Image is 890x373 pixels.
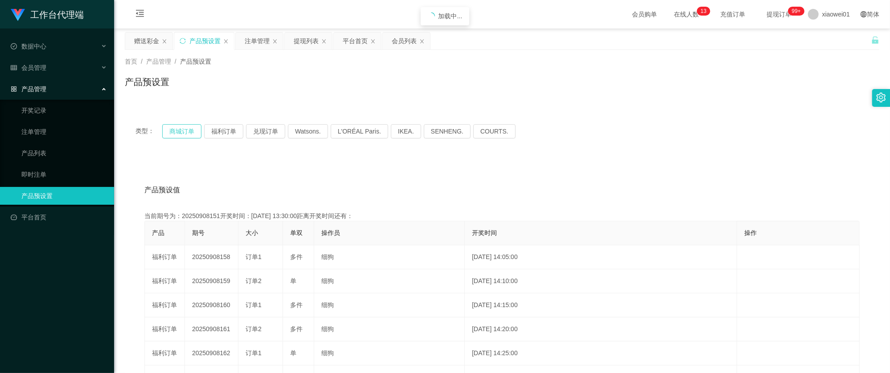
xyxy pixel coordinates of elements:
span: 订单2 [246,277,262,284]
a: 工作台代理端 [11,11,84,18]
i: 图标: table [11,65,17,71]
div: 产品预设置 [189,32,221,49]
span: 订单2 [246,325,262,332]
td: [DATE] 14:20:00 [465,317,737,341]
span: 产品管理 [146,58,171,65]
div: 提现列表 [294,32,319,49]
i: 图标: setting [876,93,886,102]
i: 图标: sync [180,38,186,44]
span: 多件 [290,253,303,260]
sup: 1113 [788,7,804,16]
img: logo.9652507e.png [11,9,25,21]
button: IKEA. [391,124,421,138]
span: 产品预设值 [144,185,180,195]
button: COURTS. [473,124,516,138]
button: 商城订单 [162,124,201,138]
i: 图标: unlock [871,36,879,44]
span: 充值订单 [716,11,750,17]
td: [DATE] 14:10:00 [465,269,737,293]
span: 产品管理 [11,85,46,93]
span: 订单1 [246,349,262,357]
h1: 工作台代理端 [30,0,84,29]
td: 福利订单 [145,317,185,341]
div: 当前期号为：20250908151开奖时间：[DATE] 13:30:00距离开奖时间还有： [144,211,860,221]
td: 福利订单 [145,341,185,365]
td: 细狗 [314,269,465,293]
span: 单 [290,277,296,284]
i: 图标: close [223,39,229,44]
span: 多件 [290,301,303,308]
span: 大小 [246,229,258,236]
div: 赠送彩金 [134,32,159,49]
span: 开奖时间 [472,229,497,236]
td: 细狗 [314,317,465,341]
i: 图标: check-circle-o [11,43,17,49]
p: 3 [704,7,707,16]
span: 操作 [744,229,757,236]
span: 多件 [290,325,303,332]
td: 福利订单 [145,245,185,269]
span: 订单1 [246,301,262,308]
span: 订单1 [246,253,262,260]
a: 开奖记录 [21,101,107,119]
td: 细狗 [314,245,465,269]
td: 20250908158 [185,245,238,269]
i: 图标: appstore-o [11,86,17,92]
td: [DATE] 14:25:00 [465,341,737,365]
button: 兑现订单 [246,124,285,138]
i: 图标: close [370,39,376,44]
a: 图标: dashboard平台首页 [11,208,107,226]
p: 1 [701,7,704,16]
div: 会员列表 [392,32,417,49]
button: L'ORÉAL Paris. [331,124,388,138]
span: 类型： [135,124,162,138]
span: / [141,58,143,65]
span: 会员管理 [11,64,46,71]
span: 期号 [192,229,205,236]
div: 注单管理 [245,32,270,49]
td: 20250908161 [185,317,238,341]
button: 福利订单 [204,124,243,138]
a: 即时注单 [21,166,107,183]
h1: 产品预设置 [125,75,169,89]
td: [DATE] 14:05:00 [465,245,737,269]
i: 图标: close [162,39,167,44]
i: 图标: menu-fold [125,0,155,29]
span: 首页 [125,58,137,65]
span: 数据中心 [11,43,46,50]
button: Watsons. [288,124,328,138]
i: 图标: close [419,39,425,44]
span: 操作员 [321,229,340,236]
i: 图标: global [861,11,867,17]
span: 提现订单 [763,11,796,17]
span: 产品 [152,229,164,236]
td: 福利订单 [145,269,185,293]
a: 产品列表 [21,144,107,162]
td: 细狗 [314,293,465,317]
i: icon: loading [428,12,435,20]
i: 图标: close [272,39,278,44]
td: 20250908162 [185,341,238,365]
td: 20250908160 [185,293,238,317]
span: / [175,58,176,65]
td: 细狗 [314,341,465,365]
a: 注单管理 [21,123,107,141]
button: SENHENG. [424,124,471,138]
div: 平台首页 [343,32,368,49]
span: 加载中... [439,12,463,20]
td: [DATE] 14:15:00 [465,293,737,317]
td: 20250908159 [185,269,238,293]
sup: 13 [697,7,710,16]
a: 产品预设置 [21,187,107,205]
span: 产品预设置 [180,58,211,65]
td: 福利订单 [145,293,185,317]
i: 图标: close [321,39,327,44]
span: 单 [290,349,296,357]
span: 单双 [290,229,303,236]
span: 在线人数 [670,11,704,17]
